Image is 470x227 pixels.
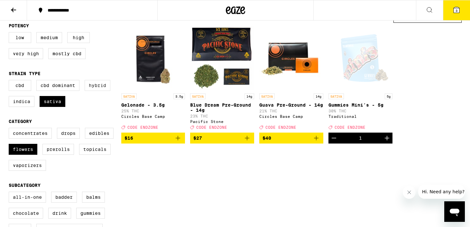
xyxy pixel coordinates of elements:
[443,0,470,20] button: 3
[259,93,275,99] p: SATIVA
[328,133,339,144] button: Decrement
[9,119,32,124] legend: Category
[190,119,254,124] div: Pacific Stone
[67,32,90,43] label: High
[328,102,392,108] p: Gummies Mini's - 5g
[48,48,86,59] label: Mostly CBD
[259,102,323,108] p: Guava Pre-Ground - 14g
[82,192,105,203] label: Balms
[36,32,62,43] label: Medium
[259,109,323,113] p: 21% THC
[259,114,323,118] div: Circles Base Camp
[124,135,133,141] span: $16
[196,125,227,129] span: CODE ENDZONE
[444,201,465,222] iframe: Button to launch messaging window
[9,128,52,139] label: Concentrates
[173,93,185,99] p: 3.5g
[190,93,206,99] p: SATIVA
[42,144,74,155] label: Prerolls
[190,102,254,113] p: Blue Dream Pre-Ground - 14g
[79,144,111,155] label: Topicals
[314,93,323,99] p: 14g
[265,125,296,129] span: CODE ENDZONE
[9,32,31,43] label: Low
[9,208,43,219] label: Chocolate
[418,185,465,199] iframe: Message from company
[328,114,392,118] div: Traditional
[263,135,271,141] span: $40
[9,80,31,91] label: CBD
[121,133,185,144] button: Add to bag
[403,186,416,199] iframe: Close message
[9,71,41,76] legend: Strain Type
[127,125,158,129] span: CODE ENDZONE
[190,133,254,144] button: Add to bag
[190,26,254,90] img: Pacific Stone - Blue Dream Pre-Ground - 14g
[244,93,254,99] p: 14g
[259,26,323,133] a: Open page for Guava Pre-Ground - 14g from Circles Base Camp
[456,9,457,13] span: 3
[9,48,43,59] label: Very High
[328,109,392,113] p: 30% THC
[121,26,185,90] img: Circles Base Camp - Gelonade - 3.5g
[9,160,46,171] label: Vaporizers
[190,26,254,133] a: Open page for Blue Dream Pre-Ground - 14g from Pacific Stone
[259,26,323,90] img: Circles Base Camp - Guava Pre-Ground - 14g
[9,23,29,28] legend: Potency
[382,133,392,144] button: Increment
[190,114,254,118] p: 23% THC
[51,192,77,203] label: Badder
[85,80,110,91] label: Hybrid
[9,144,37,155] label: Flowers
[76,208,105,219] label: Gummies
[259,133,323,144] button: Add to bag
[9,183,41,188] legend: Subcategory
[121,114,185,118] div: Circles Base Camp
[121,26,185,133] a: Open page for Gelonade - 3.5g from Circles Base Camp
[328,93,344,99] p: SATIVA
[48,208,71,219] label: Drink
[121,93,137,99] p: SATIVA
[193,135,202,141] span: $27
[40,96,65,107] label: Sativa
[121,109,185,113] p: 25% THC
[385,93,392,99] p: 5g
[359,135,362,141] div: 1
[85,128,114,139] label: Edibles
[57,128,80,139] label: Drops
[335,125,365,129] span: CODE ENDZONE
[328,26,392,133] a: Open page for Gummies Mini's - 5g from Traditional
[36,80,79,91] label: CBD Dominant
[121,102,185,108] p: Gelonade - 3.5g
[9,192,46,203] label: All-In-One
[9,96,34,107] label: Indica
